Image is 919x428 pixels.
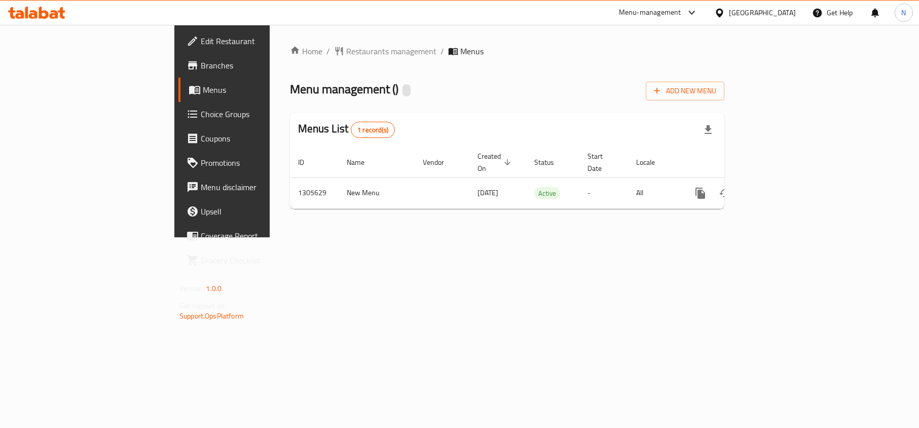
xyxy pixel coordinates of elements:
span: [DATE] [477,186,498,199]
span: ID [298,156,317,168]
span: Coupons [201,132,320,145]
a: Grocery Checklist [178,248,328,272]
table: enhanced table [290,147,794,209]
span: Vendor [423,156,457,168]
span: Menus [203,84,320,96]
span: Active [534,188,560,199]
span: Status [534,156,567,168]
div: [GEOGRAPHIC_DATA] [729,7,796,18]
td: - [579,177,628,208]
span: Coverage Report [201,230,320,242]
li: / [326,45,330,57]
span: N [901,7,906,18]
button: Add New Menu [646,82,724,100]
span: Start Date [587,150,616,174]
span: Grocery Checklist [201,254,320,266]
span: Choice Groups [201,108,320,120]
span: Add New Menu [654,85,716,97]
a: Support.OpsPlatform [179,309,244,323]
a: Promotions [178,151,328,175]
span: Upsell [201,205,320,218]
span: Branches [201,59,320,72]
span: Menu disclaimer [201,181,320,193]
th: Actions [680,147,794,178]
span: Menus [460,45,484,57]
h2: Menus List [298,121,395,138]
span: Promotions [201,157,320,169]
a: Edit Restaurant [178,29,328,53]
div: Active [534,187,560,199]
div: Total records count [351,122,395,138]
span: Locale [636,156,668,168]
td: New Menu [339,177,415,208]
button: Change Status [713,181,737,205]
span: Restaurants management [346,45,436,57]
div: Export file [696,118,720,142]
a: Branches [178,53,328,78]
a: Upsell [178,199,328,224]
div: Menu-management [619,7,681,19]
span: 1 record(s) [351,125,394,135]
a: Coupons [178,126,328,151]
span: Edit Restaurant [201,35,320,47]
a: Coverage Report [178,224,328,248]
span: 1.0.0 [206,282,222,295]
span: Name [347,156,378,168]
a: Menu disclaimer [178,175,328,199]
li: / [440,45,444,57]
span: Version: [179,282,204,295]
a: Choice Groups [178,102,328,126]
nav: breadcrumb [290,45,724,57]
td: All [628,177,680,208]
a: Menus [178,78,328,102]
span: Created On [477,150,514,174]
span: Menu management ( ) [290,78,398,100]
span: Get support on: [179,299,226,312]
button: more [688,181,713,205]
a: Restaurants management [334,45,436,57]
